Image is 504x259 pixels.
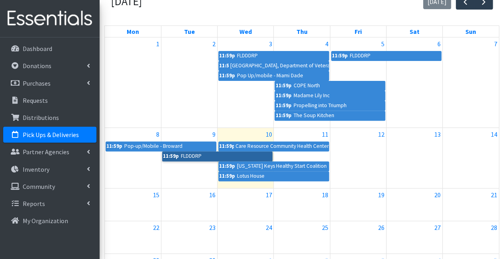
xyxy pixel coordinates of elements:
[293,81,320,90] div: COPE North
[105,128,161,188] td: September 8, 2025
[23,79,51,87] p: Purchases
[218,188,274,221] td: September 17, 2025
[275,101,385,110] a: 11:59pPropelling into Triumph
[161,188,217,221] td: September 16, 2025
[275,81,385,90] a: 11:59pCOPE North
[330,128,386,188] td: September 12, 2025
[23,200,45,208] p: Reports
[380,37,386,50] a: September 5, 2025
[219,162,235,171] div: 11:59p
[211,37,217,50] a: September 2, 2025
[237,172,265,181] div: Lotus House
[320,188,330,201] a: September 18, 2025
[3,127,96,143] a: Pick Ups & Deliveries
[274,188,330,221] td: September 18, 2025
[3,58,96,74] a: Donations
[23,165,49,173] p: Inventory
[106,142,123,151] div: 11:59p
[3,75,96,91] a: Purchases
[275,91,292,100] div: 11:59p
[330,221,386,254] td: September 26, 2025
[3,161,96,177] a: Inventory
[3,110,96,126] a: Distributions
[161,221,217,254] td: September 23, 2025
[264,221,273,234] a: September 24, 2025
[489,221,499,234] a: September 28, 2025
[293,91,329,100] div: Madame Lily Inc
[235,142,328,151] div: Care Resource Community Health Centers Inc
[106,141,216,151] a: 11:59pPop-up/Mobile - Broward
[386,37,442,128] td: September 6, 2025
[151,188,161,201] a: September 15, 2025
[274,221,330,254] td: September 25, 2025
[3,144,96,160] a: Partner Agencies
[218,37,274,128] td: September 3, 2025
[23,96,48,104] p: Requests
[3,92,96,108] a: Requests
[377,128,386,141] a: September 12, 2025
[264,188,273,201] a: September 17, 2025
[219,172,235,181] div: 11:59p
[324,37,330,50] a: September 4, 2025
[274,128,330,188] td: September 11, 2025
[155,128,161,141] a: September 8, 2025
[464,26,478,37] a: Sunday
[275,81,292,90] div: 11:59p
[161,37,217,128] td: September 2, 2025
[331,51,442,61] a: 11:59pFLDDDRP
[274,37,330,128] td: September 4, 2025
[353,26,363,37] a: Friday
[331,51,348,60] div: 11:59p
[218,171,329,181] a: 11:59pLotus House
[386,128,442,188] td: September 13, 2025
[293,111,334,120] div: The Soup Kitchen
[23,217,68,225] p: My Organization
[349,51,371,60] div: FLDDDRP
[125,26,141,37] a: Monday
[238,26,253,37] a: Wednesday
[211,128,217,141] a: September 9, 2025
[218,51,329,61] a: 11:59pFLDDDRP
[3,5,96,32] img: HumanEssentials
[230,61,329,70] div: [GEOGRAPHIC_DATA], Department of Veterans Affairs [PERSON_NAME] VAMC -
[433,221,442,234] a: September 27, 2025
[408,26,421,37] a: Saturday
[155,37,161,50] a: September 1, 2025
[443,221,499,254] td: September 28, 2025
[105,188,161,221] td: September 15, 2025
[320,128,330,141] a: September 11, 2025
[105,37,161,128] td: September 1, 2025
[218,221,274,254] td: September 24, 2025
[275,101,292,110] div: 11:59p
[161,128,217,188] td: September 9, 2025
[377,188,386,201] a: September 19, 2025
[162,151,273,161] a: 11:59pFLDDDRP
[275,111,385,120] a: 11:59pThe Soup Kitchen
[218,161,329,171] a: 11:59p[US_STATE] Keys Healthy Start Coalition
[23,182,55,190] p: Community
[443,128,499,188] td: September 14, 2025
[23,45,52,53] p: Dashboard
[3,41,96,57] a: Dashboard
[275,91,385,100] a: 11:59pMadame Lily Inc
[275,111,292,120] div: 11:59p
[237,51,258,60] div: FLDDDRP
[267,37,273,50] a: September 3, 2025
[489,188,499,201] a: September 21, 2025
[219,142,234,151] div: 11:59p
[433,128,442,141] a: September 13, 2025
[23,148,69,156] p: Partner Agencies
[23,62,51,70] p: Donations
[3,179,96,194] a: Community
[218,128,274,188] td: September 10, 2025
[320,221,330,234] a: September 25, 2025
[182,26,196,37] a: Tuesday
[218,71,329,80] a: 11:59pPop Up/mobile - Miami Dade
[330,188,386,221] td: September 19, 2025
[208,188,217,201] a: September 16, 2025
[330,37,386,128] td: September 5, 2025
[489,128,499,141] a: September 14, 2025
[3,196,96,212] a: Reports
[386,221,442,254] td: September 27, 2025
[219,61,229,70] div: 11:59p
